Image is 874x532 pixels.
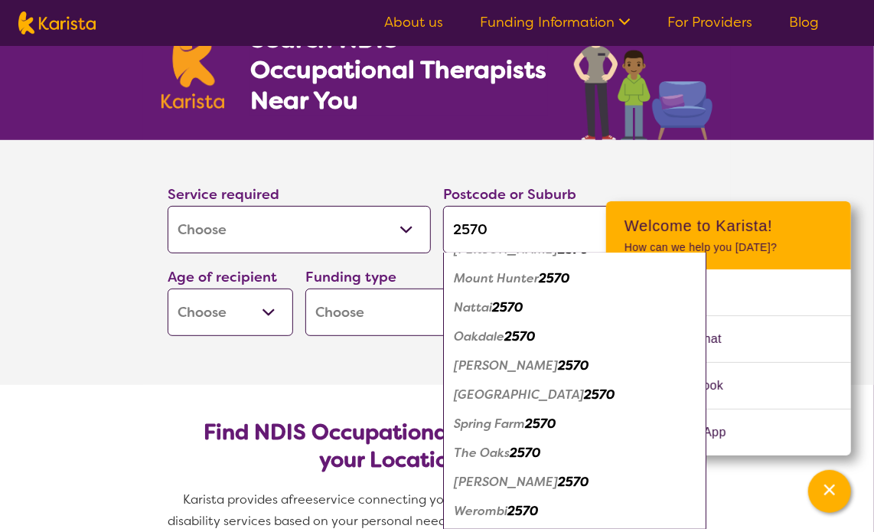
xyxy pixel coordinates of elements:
[558,241,589,257] em: 2570
[507,503,538,519] em: 2570
[625,217,833,235] h2: Welcome to Karista!
[451,380,699,410] div: Orangeville 2570
[451,293,699,322] div: Nattai 2570
[454,299,492,315] em: Nattai
[384,13,443,31] a: About us
[584,387,615,403] em: 2570
[451,468,699,497] div: Theresa Park 2570
[168,268,277,286] label: Age of recipient
[539,270,569,286] em: 2570
[808,470,851,513] button: Channel Menu
[451,410,699,439] div: Spring Farm 2570
[454,328,504,344] em: Oakdale
[574,6,713,140] img: occupational-therapy
[180,419,694,474] h2: Find NDIS Occupational Therapists based on your Location & Needs
[443,185,576,204] label: Postcode or Suburb
[480,13,631,31] a: Funding Information
[606,410,851,455] a: Web link opens in a new tab.
[789,13,819,31] a: Blog
[510,445,540,461] em: 2570
[606,269,851,455] ul: Choose channel
[250,24,548,116] h1: Search NDIS Occupational Therapists Near You
[525,416,556,432] em: 2570
[454,445,510,461] em: The Oaks
[454,387,584,403] em: [GEOGRAPHIC_DATA]
[558,357,589,374] em: 2570
[289,491,313,508] span: free
[451,351,699,380] div: Oran Park 2570
[504,328,535,344] em: 2570
[625,241,833,254] p: How can we help you [DATE]?
[168,185,279,204] label: Service required
[451,322,699,351] div: Oakdale 2570
[558,474,589,490] em: 2570
[454,357,558,374] em: [PERSON_NAME]
[492,299,523,315] em: 2570
[454,503,507,519] em: Werombi
[606,201,851,455] div: Channel Menu
[454,270,539,286] em: Mount Hunter
[667,13,752,31] a: For Providers
[451,497,699,526] div: Werombi 2570
[454,416,525,432] em: Spring Farm
[451,264,699,293] div: Mount Hunter 2570
[305,268,396,286] label: Funding type
[454,241,558,257] em: [PERSON_NAME]
[451,439,699,468] div: The Oaks 2570
[18,11,96,34] img: Karista logo
[454,474,558,490] em: [PERSON_NAME]
[183,491,289,508] span: Karista provides a
[161,26,224,109] img: Karista logo
[443,206,706,253] input: Type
